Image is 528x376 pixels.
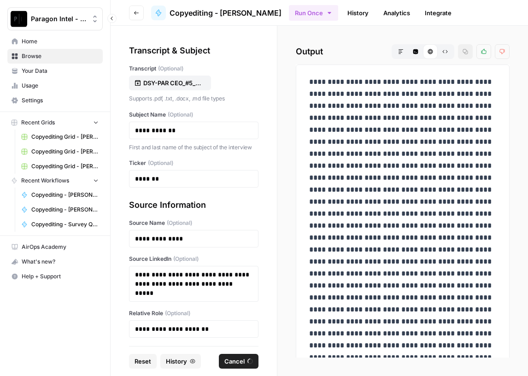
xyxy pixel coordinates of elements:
[173,255,199,263] span: (Optional)
[167,219,192,227] span: (Optional)
[17,159,103,174] a: Copyediting Grid - [PERSON_NAME]
[129,354,157,369] button: Reset
[31,206,99,214] span: Copyediting - [PERSON_NAME]
[129,44,258,57] div: Transcript & Subject
[7,254,103,269] button: What's new?
[129,199,258,211] div: Source Information
[7,93,103,108] a: Settings
[129,159,258,167] label: Ticker
[22,272,99,281] span: Help + Support
[31,133,99,141] span: Copyediting Grid - [PERSON_NAME]
[170,7,282,18] span: Copyediting - [PERSON_NAME]
[166,357,187,366] span: History
[129,94,258,103] p: Supports .pdf, .txt, .docx, .md file types
[143,78,202,88] p: DSY-PAR CEO_#5_Hartford Raw Transcript.docx
[129,309,258,317] label: Relative Role
[208,345,234,353] span: (Optional)
[11,11,27,27] img: Paragon Intel - Copyediting Logo
[22,82,99,90] span: Usage
[17,144,103,159] a: Copyediting Grid - [PERSON_NAME]
[378,6,416,20] a: Analytics
[148,159,173,167] span: (Optional)
[151,6,282,20] a: Copyediting - [PERSON_NAME]
[129,345,258,353] label: Interview Number For Project
[289,5,338,21] button: Run Once
[31,147,99,156] span: Copyediting Grid - [PERSON_NAME]
[129,65,258,73] label: Transcript
[7,78,103,93] a: Usage
[17,202,103,217] a: Copyediting - [PERSON_NAME]
[296,44,510,59] h2: Output
[22,96,99,105] span: Settings
[7,174,103,188] button: Recent Workflows
[7,240,103,254] a: AirOps Academy
[219,354,258,369] button: Cancel
[17,217,103,232] a: Copyediting - Survey Questions - [PERSON_NAME]
[22,243,99,251] span: AirOps Academy
[7,269,103,284] button: Help + Support
[22,37,99,46] span: Home
[21,118,55,127] span: Recent Grids
[158,65,183,73] span: (Optional)
[31,162,99,170] span: Copyediting Grid - [PERSON_NAME]
[129,143,258,152] p: First and last name of the subject of the interview
[135,357,151,366] span: Reset
[31,191,99,199] span: Copyediting - [PERSON_NAME]
[7,34,103,49] a: Home
[419,6,457,20] a: Integrate
[7,64,103,78] a: Your Data
[22,52,99,60] span: Browse
[129,76,211,90] button: DSY-PAR CEO_#5_Hartford Raw Transcript.docx
[31,220,99,229] span: Copyediting - Survey Questions - [PERSON_NAME]
[342,6,374,20] a: History
[21,176,69,185] span: Recent Workflows
[8,255,102,269] div: What's new?
[129,111,258,119] label: Subject Name
[17,188,103,202] a: Copyediting - [PERSON_NAME]
[17,129,103,144] a: Copyediting Grid - [PERSON_NAME]
[22,67,99,75] span: Your Data
[165,309,190,317] span: (Optional)
[7,116,103,129] button: Recent Grids
[129,219,258,227] label: Source Name
[7,7,103,30] button: Workspace: Paragon Intel - Copyediting
[7,49,103,64] a: Browse
[168,111,193,119] span: (Optional)
[129,255,258,263] label: Source LinkedIn
[224,357,245,366] span: Cancel
[160,354,201,369] button: History
[31,14,87,23] span: Paragon Intel - Copyediting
